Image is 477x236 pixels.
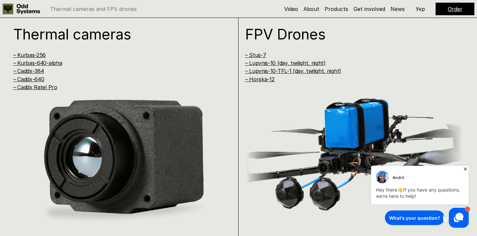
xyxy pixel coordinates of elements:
a: – Caddx-384 [13,68,44,74]
a: – Caddx-640 [13,76,44,83]
h1: FPV Drones [245,27,450,41]
a: – Lupynis-10 (day, twilight, night) [245,60,326,66]
h1: Thermal cameras [13,27,219,41]
a: News [391,6,405,12]
a: Get involved [353,6,385,12]
p: Укр [416,6,425,12]
a: – Lupynis-10-TFL-1 (day, twilight, night) [245,68,341,74]
iframe: HelpCrunch [369,164,470,229]
a: Products [325,6,348,12]
a: – Stus-7 [245,52,266,58]
a: – Caddx Ratel Pro [13,84,57,90]
a: Video [284,6,298,12]
a: – Kurbas-640-alpha [13,60,62,66]
p: Thermal cameras and FPV drones [50,6,137,12]
a: About [303,6,319,12]
a: – Horska-12 [245,76,274,83]
a: – Kurbas-256 [13,52,46,58]
a: Order [448,6,462,12]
